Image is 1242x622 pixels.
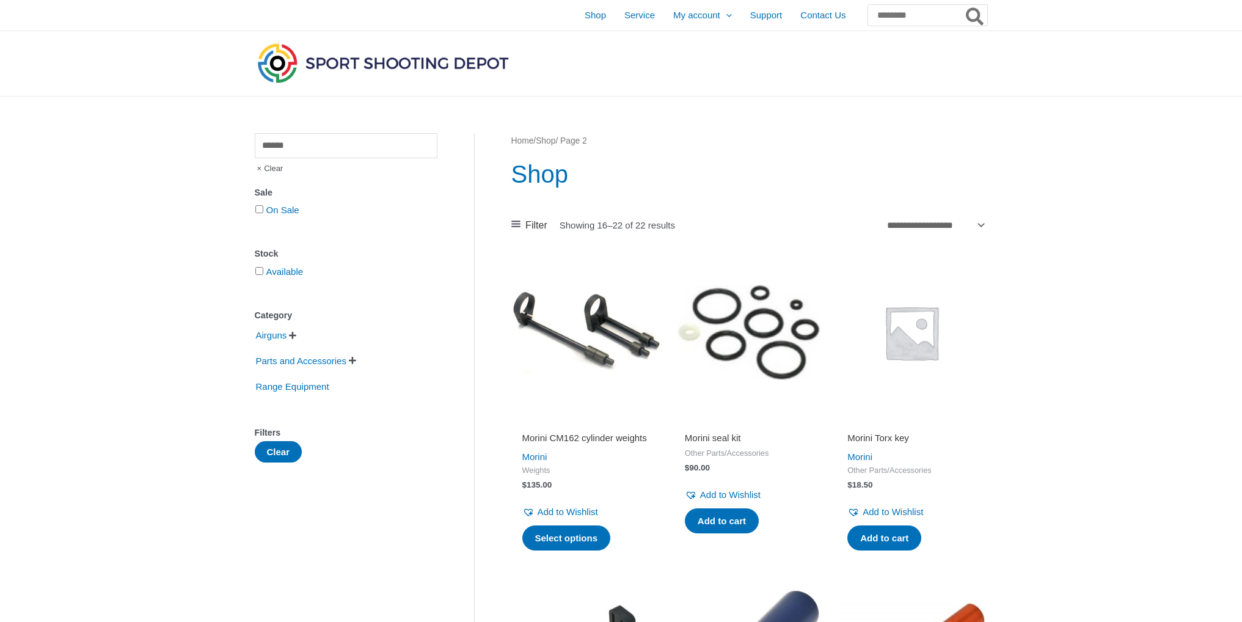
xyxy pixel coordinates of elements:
[522,432,651,444] h2: Morini CM162 cylinder weights
[289,331,296,340] span: 
[685,463,690,472] span: $
[847,432,976,444] h2: Morini Torx key
[847,415,976,430] iframe: Customer reviews powered by Trustpilot
[255,355,348,365] a: Parts and Accessories
[847,525,921,551] a: Add to cart: “Morini Torx key”
[674,257,824,408] img: Morini seal kit
[349,356,356,365] span: 
[511,157,987,191] h1: Shop
[255,184,437,202] div: Sale
[255,158,283,179] span: Clear
[847,503,923,521] a: Add to Wishlist
[560,221,675,230] p: Showing 16–22 of 22 results
[511,133,987,149] nav: Breadcrumb
[255,205,263,213] input: On Sale
[685,508,759,534] a: Add to cart: “Morini seal kit”
[255,441,302,463] button: Clear
[522,480,552,489] bdi: 135.00
[255,329,288,340] a: Airguns
[685,415,813,430] iframe: Customer reviews powered by Trustpilot
[836,257,987,408] img: Placeholder
[847,466,976,476] span: Other Parts/Accessories
[511,257,662,408] img: Morini CM162 cylinder weights
[963,5,987,26] button: Search
[847,480,872,489] bdi: 18.50
[255,351,348,371] span: Parts and Accessories
[536,136,555,145] a: Shop
[847,452,872,462] a: Morini
[511,216,547,235] a: Filter
[255,245,437,263] div: Stock
[685,486,761,503] a: Add to Wishlist
[522,452,547,462] a: Morini
[685,463,710,472] bdi: 90.00
[522,466,651,476] span: Weights
[863,507,923,517] span: Add to Wishlist
[255,325,288,346] span: Airguns
[847,480,852,489] span: $
[847,432,976,448] a: Morini Torx key
[255,380,331,390] a: Range Equipment
[255,376,331,397] span: Range Equipment
[266,205,299,215] a: On Sale
[522,503,598,521] a: Add to Wishlist
[511,136,534,145] a: Home
[685,448,813,459] span: Other Parts/Accessories
[522,415,651,430] iframe: Customer reviews powered by Trustpilot
[255,40,511,86] img: Sport Shooting Depot
[685,432,813,444] h2: Morini seal kit
[522,480,527,489] span: $
[525,216,547,235] span: Filter
[255,267,263,275] input: Available
[255,307,437,324] div: Category
[685,432,813,448] a: Morini seal kit
[266,266,304,277] a: Available
[522,525,611,551] a: Select options for “Morini CM162 cylinder weights”
[700,489,761,500] span: Add to Wishlist
[522,432,651,448] a: Morini CM162 cylinder weights
[255,424,437,442] div: Filters
[538,507,598,517] span: Add to Wishlist
[883,216,987,234] select: Shop order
